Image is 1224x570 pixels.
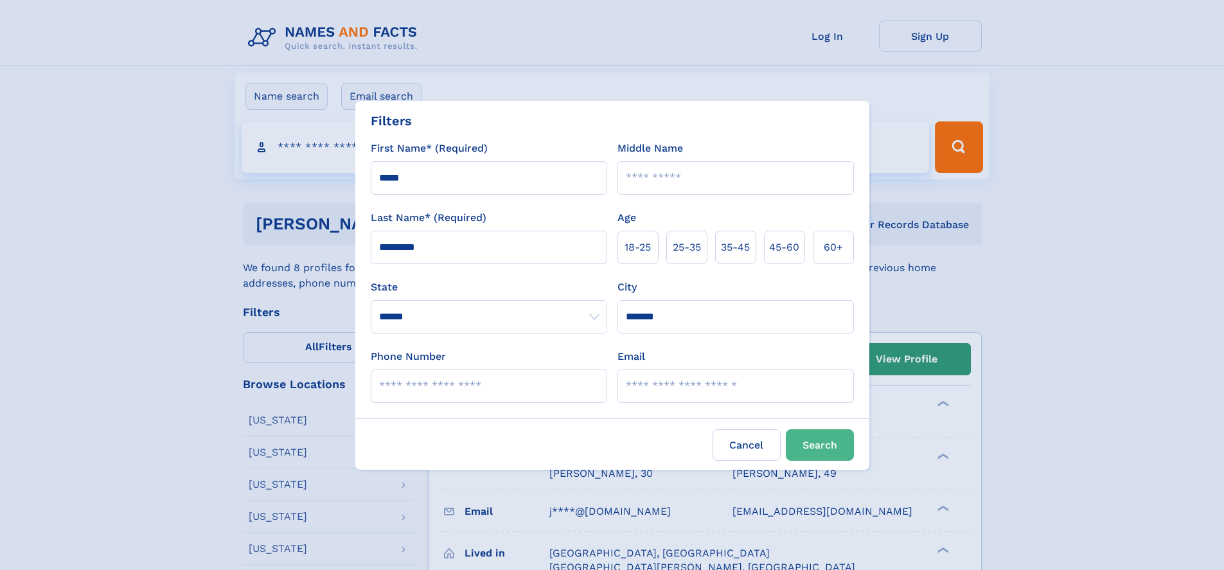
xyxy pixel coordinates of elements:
[617,349,645,364] label: Email
[769,240,799,255] span: 45‑60
[617,280,637,295] label: City
[721,240,750,255] span: 35‑45
[617,141,683,156] label: Middle Name
[617,210,636,226] label: Age
[371,141,488,156] label: First Name* (Required)
[824,240,843,255] span: 60+
[673,240,701,255] span: 25‑35
[786,429,854,461] button: Search
[371,349,446,364] label: Phone Number
[625,240,651,255] span: 18‑25
[713,429,781,461] label: Cancel
[371,111,412,130] div: Filters
[371,280,607,295] label: State
[371,210,486,226] label: Last Name* (Required)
